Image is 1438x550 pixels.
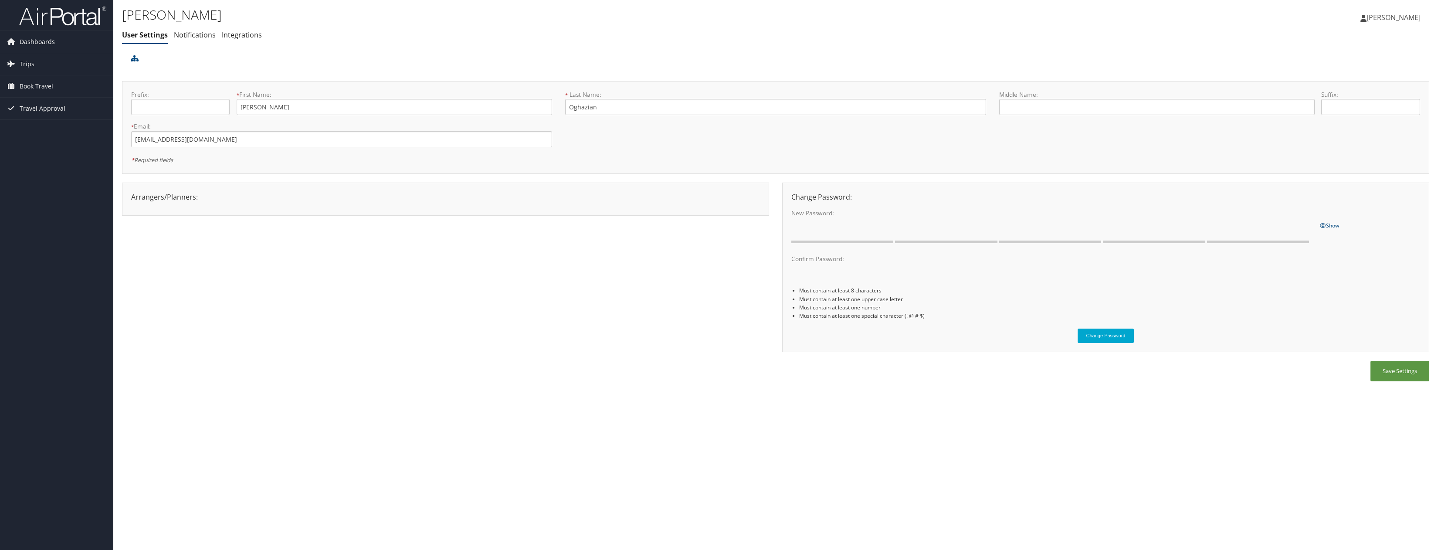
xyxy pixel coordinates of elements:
[799,286,1420,295] li: Must contain at least 8 characters
[999,90,1315,99] label: Middle Name:
[1320,222,1339,229] span: Show
[791,255,1313,263] label: Confirm Password:
[122,6,994,24] h1: [PERSON_NAME]
[20,75,53,97] span: Book Travel
[1370,361,1429,381] button: Save Settings
[565,90,986,99] label: Last Name:
[237,90,552,99] label: First Name:
[1360,4,1429,31] a: [PERSON_NAME]
[174,30,216,40] a: Notifications
[1367,13,1421,22] span: [PERSON_NAME]
[20,31,55,53] span: Dashboards
[222,30,262,40] a: Integrations
[131,90,230,99] label: Prefix:
[19,6,106,26] img: airportal-logo.png
[20,98,65,119] span: Travel Approval
[131,156,173,164] em: Required fields
[20,53,34,75] span: Trips
[131,122,552,131] label: Email:
[1078,329,1134,343] button: Change Password
[799,312,1420,320] li: Must contain at least one special character (! @ # $)
[791,209,1313,217] label: New Password:
[122,30,168,40] a: User Settings
[785,192,1427,202] div: Change Password:
[799,303,1420,312] li: Must contain at least one number
[1321,90,1420,99] label: Suffix:
[125,192,766,202] div: Arrangers/Planners:
[1320,220,1339,230] a: Show
[799,295,1420,303] li: Must contain at least one upper case letter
